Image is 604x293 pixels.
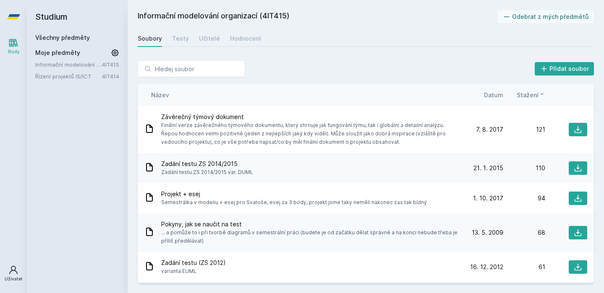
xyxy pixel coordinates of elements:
span: Semestrálka v modeliu + esej pro Svatoše, esej za 3 body, projekt jsme taky neměli nakonec zas ta... [161,198,427,207]
span: 16. 12. 2012 [470,263,503,271]
div: Hodnocení [230,34,261,43]
a: Informační modelování organizací [35,60,102,69]
a: 4IT415 [102,61,119,68]
a: Učitelé [199,30,220,47]
span: Zadání testu (ZS 2012) [161,259,226,267]
a: 4IT414 [102,73,119,80]
a: Testy [172,30,189,47]
a: Hodnocení [230,30,261,47]
a: Soubory [138,30,162,47]
span: 7. 8. 2017 [476,125,503,134]
div: Study [8,49,20,55]
div: 121 [503,125,545,134]
span: 21. 1. 2015 [473,164,503,172]
span: 13. 5. 2009 [472,228,503,237]
span: Závěrečný týmový dokument [161,113,458,121]
div: 68 [503,228,545,237]
div: Soubory [138,34,162,43]
a: Study [2,34,25,59]
span: Zadání testu ZS 2014/2015 [161,160,253,168]
div: 110 [503,164,545,172]
span: Zadání testu ZS 2014/2015 var. DUML [161,168,253,176]
a: Všechny předměty [35,34,90,41]
span: ... a pomůže to i při tvorbě diagramů v semestrální práci (budete je od začátku dělat správně a n... [161,228,458,245]
a: Řízení projektů IS/ICT [35,72,102,80]
button: Datum [484,91,503,99]
span: Moje předměty [35,49,80,57]
div: Testy [172,34,189,43]
h2: Informační modelování organizací (4IT415) [138,10,497,23]
button: Název [151,91,169,99]
span: Projekt + esej [161,190,427,198]
span: Finální verze závěrečného týmového dokumentu, který shrnuje jak fungování týmu, tak i globální a ... [161,121,458,146]
span: 1. 10. 2017 [473,194,503,202]
span: Pokyny, jak se naučit na test [161,220,458,228]
button: Stažení [517,91,545,99]
input: Hledej soubor [138,60,245,77]
a: Uživatel [2,261,25,286]
span: Stažení [517,91,539,99]
div: 61 [503,263,545,271]
div: Uživatel [5,276,22,282]
div: Učitelé [199,34,220,43]
span: varianta EUML [161,267,226,275]
div: 94 [503,194,545,202]
button: Odebrat z mých předmětů [497,10,594,23]
button: Přidat soubor [535,62,594,75]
